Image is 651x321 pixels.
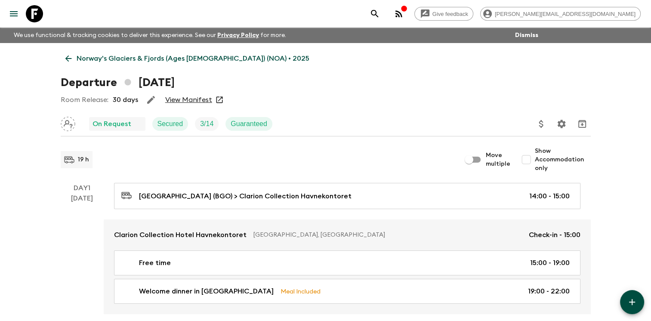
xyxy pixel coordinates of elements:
div: Secured [152,117,188,131]
a: Norway's Glaciers & Fjords (Ages [DEMOGRAPHIC_DATA]) (NOA) • 2025 [61,50,314,67]
p: Free time [139,258,171,268]
p: Meal Included [281,287,321,296]
h1: Departure [DATE] [61,74,175,91]
div: Trip Fill [195,117,219,131]
p: 15:00 - 19:00 [530,258,570,268]
p: Clarion Collection Hotel Havnekontoret [114,230,247,240]
button: Archive (Completed, Cancelled or Unsynced Departures only) [574,115,591,133]
span: Show Accommodation only [535,147,591,173]
button: Settings [553,115,570,133]
a: View Manifest [165,96,212,104]
span: Give feedback [428,11,473,17]
p: Guaranteed [231,119,267,129]
button: Dismiss [513,29,540,41]
p: 30 days [113,95,138,105]
div: [PERSON_NAME][EMAIL_ADDRESS][DOMAIN_NAME] [480,7,641,21]
p: On Request [93,119,131,129]
p: We use functional & tracking cookies to deliver this experience. See our for more. [10,28,290,43]
a: Welcome dinner in [GEOGRAPHIC_DATA]Meal Included19:00 - 22:00 [114,279,580,304]
p: [GEOGRAPHIC_DATA] (BGO) > Clarion Collection Havnekontoret [139,191,352,201]
p: 19:00 - 22:00 [528,286,570,296]
p: Check-in - 15:00 [529,230,580,240]
a: Give feedback [414,7,473,21]
p: Welcome dinner in [GEOGRAPHIC_DATA] [139,286,274,296]
span: Assign pack leader [61,119,75,126]
a: Clarion Collection Hotel Havnekontoret[GEOGRAPHIC_DATA], [GEOGRAPHIC_DATA]Check-in - 15:00 [104,219,591,250]
p: 3 / 14 [200,119,213,129]
button: search adventures [366,5,383,22]
a: Free time15:00 - 19:00 [114,250,580,275]
a: [GEOGRAPHIC_DATA] (BGO) > Clarion Collection Havnekontoret14:00 - 15:00 [114,183,580,209]
p: Norway's Glaciers & Fjords (Ages [DEMOGRAPHIC_DATA]) (NOA) • 2025 [77,53,309,64]
button: Update Price, Early Bird Discount and Costs [533,115,550,133]
p: Room Release: [61,95,108,105]
p: Day 1 [61,183,104,193]
p: Secured [157,119,183,129]
span: Move multiple [486,151,511,168]
a: Privacy Policy [217,32,259,38]
button: menu [5,5,22,22]
span: [PERSON_NAME][EMAIL_ADDRESS][DOMAIN_NAME] [490,11,640,17]
p: [GEOGRAPHIC_DATA], [GEOGRAPHIC_DATA] [253,231,522,239]
p: 14:00 - 15:00 [529,191,570,201]
div: [DATE] [71,193,93,314]
p: 19 h [78,155,89,164]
